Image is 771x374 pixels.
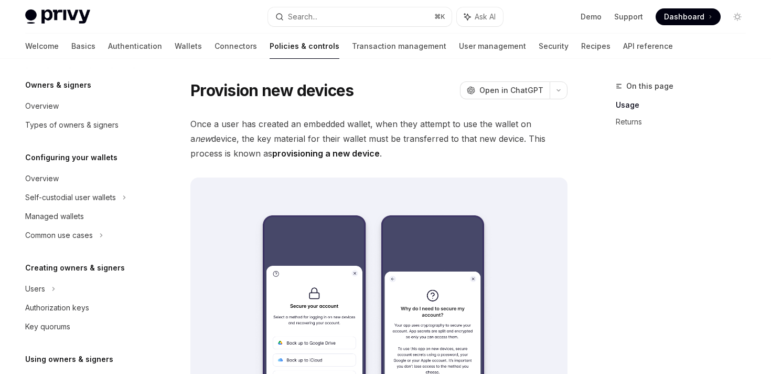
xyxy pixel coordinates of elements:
a: Transaction management [352,34,446,59]
a: Types of owners & signers [17,116,151,134]
span: Open in ChatGPT [479,85,543,96]
a: Authorization keys [17,298,151,317]
div: Search... [288,11,317,23]
h5: Owners & signers [25,79,91,91]
a: Support [614,12,643,22]
em: new [195,133,211,144]
div: Self-custodial user wallets [25,191,116,204]
span: On this page [626,80,673,92]
span: Ask AI [475,12,496,22]
a: User management [459,34,526,59]
a: Dashboard [656,8,721,25]
a: Wallets [175,34,202,59]
button: Search...⌘K [268,7,451,26]
h5: Using owners & signers [25,353,113,366]
div: Users [25,283,45,295]
a: Overview [17,97,151,116]
div: Overview [25,172,59,185]
button: Ask AI [457,7,503,26]
a: Basics [71,34,95,59]
a: Welcome [25,34,59,59]
h5: Configuring your wallets [25,151,117,164]
a: Key quorums [17,317,151,336]
button: Toggle dark mode [729,8,746,25]
div: Key quorums [25,320,70,333]
div: Overview [25,100,59,112]
a: Usage [616,97,754,113]
div: Types of owners & signers [25,119,119,131]
button: Open in ChatGPT [460,81,550,99]
a: Demo [581,12,602,22]
span: Once a user has created an embedded wallet, when they attempt to use the wallet on a device, the ... [190,117,567,161]
a: Authentication [108,34,162,59]
a: Returns [616,113,754,130]
span: ⌘ K [434,13,445,21]
div: Common use cases [25,229,93,242]
h1: Provision new devices [190,81,354,100]
div: Authorization keys [25,302,89,314]
a: Connectors [215,34,257,59]
span: Dashboard [664,12,704,22]
a: Recipes [581,34,611,59]
h5: Creating owners & signers [25,262,125,274]
a: Managed wallets [17,207,151,226]
a: Security [539,34,569,59]
img: light logo [25,9,90,24]
a: Policies & controls [270,34,339,59]
strong: provisioning a new device [272,148,380,159]
a: API reference [623,34,673,59]
a: Overview [17,169,151,188]
div: Managed wallets [25,210,84,223]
